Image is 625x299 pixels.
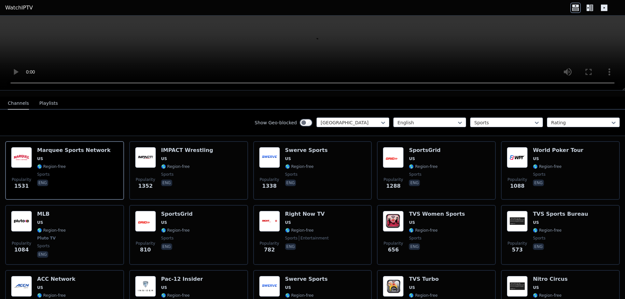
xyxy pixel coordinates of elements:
[383,211,404,232] img: TVS Women Sports
[161,147,213,154] h6: IMPACT Wrestling
[507,177,527,182] span: Popularity
[533,180,544,186] p: eng
[409,156,415,161] span: US
[161,228,190,233] span: 🌎 Region-free
[409,211,465,217] h6: TVS Women Sports
[8,97,29,110] button: Channels
[409,285,415,290] span: US
[262,182,277,190] span: 1338
[260,177,279,182] span: Popularity
[285,236,298,241] span: sports
[161,220,167,225] span: US
[135,147,156,168] img: IMPACT Wrestling
[533,236,545,241] span: sports
[37,228,66,233] span: 🌎 Region-free
[533,293,562,298] span: 🌎 Region-free
[14,182,29,190] span: 1531
[12,177,31,182] span: Popularity
[507,147,528,168] img: World Poker Tour
[299,236,329,241] span: entertainment
[512,246,522,254] span: 573
[14,246,29,254] span: 1084
[37,236,56,241] span: Pluto TV
[37,180,48,186] p: eng
[285,164,314,169] span: 🌎 Region-free
[285,211,329,217] h6: Right Now TV
[533,172,545,177] span: sports
[533,243,544,250] p: eng
[409,220,415,225] span: US
[507,276,528,297] img: Nitro Circus
[37,285,43,290] span: US
[37,243,49,249] span: sports
[383,276,404,297] img: TVS Turbo
[510,182,525,190] span: 1088
[409,172,421,177] span: sports
[5,4,33,12] a: WatchIPTV
[533,220,539,225] span: US
[285,147,328,154] h6: Swerve Sports
[37,147,111,154] h6: Marquee Sports Network
[37,293,66,298] span: 🌎 Region-free
[259,276,280,297] img: Swerve Sports
[285,220,291,225] span: US
[37,172,49,177] span: sports
[161,285,167,290] span: US
[507,241,527,246] span: Popularity
[37,251,48,258] p: eng
[161,180,172,186] p: eng
[285,293,314,298] span: 🌎 Region-free
[533,228,562,233] span: 🌎 Region-free
[37,156,43,161] span: US
[260,241,279,246] span: Popularity
[161,156,167,161] span: US
[285,172,298,177] span: sports
[255,119,297,126] label: Show Geo-blocked
[386,182,401,190] span: 1288
[533,211,588,217] h6: TVS Sports Bureau
[388,246,399,254] span: 656
[161,172,174,177] span: sports
[533,276,568,282] h6: Nitro Circus
[533,156,539,161] span: US
[37,211,66,217] h6: MLB
[161,164,190,169] span: 🌎 Region-free
[161,236,174,241] span: sports
[135,211,156,232] img: SportsGrid
[533,164,562,169] span: 🌎 Region-free
[135,276,156,297] img: Pac-12 Insider
[409,228,437,233] span: 🌎 Region-free
[264,246,275,254] span: 782
[409,147,440,154] h6: SportsGrid
[37,276,76,282] h6: ACC Network
[161,243,172,250] p: eng
[533,147,583,154] h6: World Poker Tour
[507,211,528,232] img: TVS Sports Bureau
[409,236,421,241] span: sports
[37,220,43,225] span: US
[285,180,296,186] p: eng
[39,97,58,110] button: Playlists
[409,276,438,282] h6: TVS Turbo
[11,147,32,168] img: Marquee Sports Network
[161,293,190,298] span: 🌎 Region-free
[409,293,437,298] span: 🌎 Region-free
[409,180,420,186] p: eng
[409,164,437,169] span: 🌎 Region-free
[285,156,291,161] span: US
[11,276,32,297] img: ACC Network
[136,177,155,182] span: Popularity
[11,211,32,232] img: MLB
[285,243,296,250] p: eng
[138,182,153,190] span: 1352
[259,147,280,168] img: Swerve Sports
[259,211,280,232] img: Right Now TV
[409,243,420,250] p: eng
[136,241,155,246] span: Popularity
[12,241,31,246] span: Popularity
[285,285,291,290] span: US
[285,228,314,233] span: 🌎 Region-free
[161,211,193,217] h6: SportsGrid
[37,164,66,169] span: 🌎 Region-free
[383,177,403,182] span: Popularity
